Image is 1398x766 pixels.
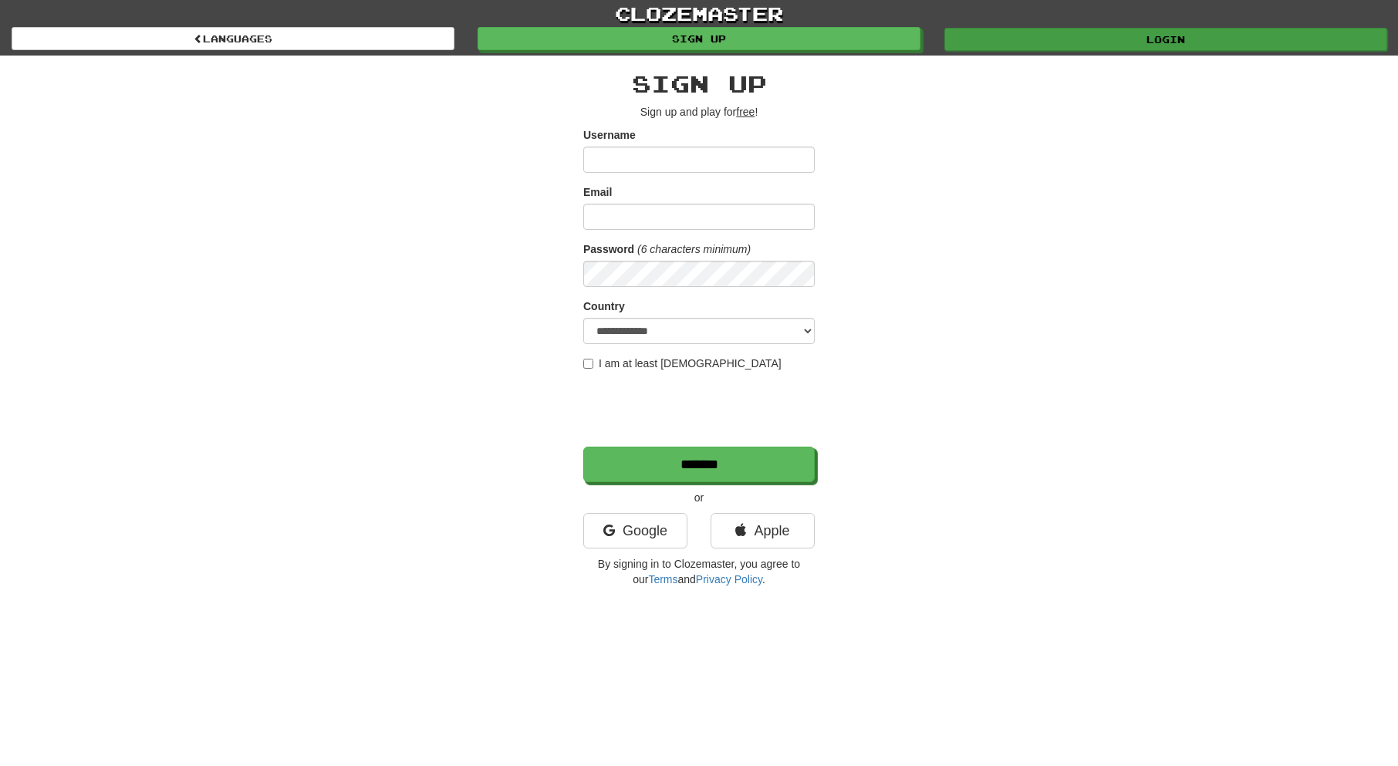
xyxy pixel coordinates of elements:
[711,513,815,548] a: Apple
[12,27,454,50] a: Languages
[583,513,687,548] a: Google
[637,243,751,255] em: (6 characters minimum)
[583,184,612,200] label: Email
[583,379,818,439] iframe: reCAPTCHA
[583,490,815,505] p: or
[583,356,782,371] label: I am at least [DEMOGRAPHIC_DATA]
[583,127,636,143] label: Username
[478,27,920,50] a: Sign up
[944,28,1387,51] a: Login
[583,299,625,314] label: Country
[583,104,815,120] p: Sign up and play for !
[583,556,815,587] p: By signing in to Clozemaster, you agree to our and .
[583,241,634,257] label: Password
[696,573,762,585] a: Privacy Policy
[736,106,755,118] u: free
[583,359,593,369] input: I am at least [DEMOGRAPHIC_DATA]
[648,573,677,585] a: Terms
[583,71,815,96] h2: Sign up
